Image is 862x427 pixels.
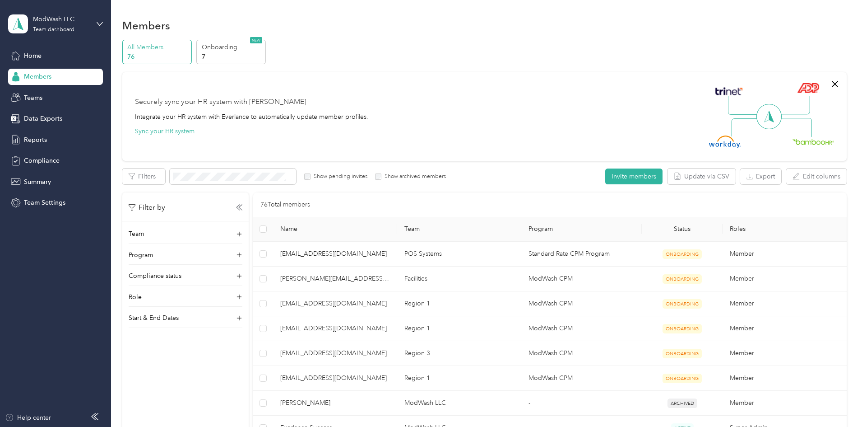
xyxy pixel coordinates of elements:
[667,399,697,408] span: ARCHIVED
[129,250,153,260] p: Program
[605,169,663,184] button: Invite members
[397,341,521,366] td: Region 3
[273,341,397,366] td: jradtke@modwash.com
[122,169,165,184] button: Filters
[273,267,397,291] td: barnett@modwash.com
[731,118,763,136] img: Line Left Down
[663,349,702,358] span: ONBOARDING
[273,316,397,341] td: jallspach@modwash.com
[642,316,723,341] td: ONBOARDING
[521,267,642,291] td: ModWash CPM
[786,169,847,184] button: Edit columns
[723,316,847,341] td: Member
[127,52,189,61] p: 76
[33,27,74,33] div: Team dashboard
[397,242,521,267] td: POS Systems
[24,135,47,145] span: Reports
[280,299,390,309] span: [EMAIL_ADDRESS][DOMAIN_NAME]
[24,93,42,103] span: Teams
[740,169,781,184] button: Export
[5,413,51,422] button: Help center
[280,324,390,333] span: [EMAIL_ADDRESS][DOMAIN_NAME]
[24,51,42,61] span: Home
[663,374,702,383] span: ONBOARDING
[280,398,390,408] span: [PERSON_NAME]
[521,341,642,366] td: ModWash CPM
[797,83,819,93] img: ADP
[397,267,521,291] td: Facilities
[129,292,142,302] p: Role
[24,114,62,123] span: Data Exports
[24,177,51,187] span: Summary
[250,37,262,43] span: NEW
[709,136,741,148] img: Workday
[280,225,390,233] span: Name
[397,391,521,416] td: ModWash LLC
[135,112,368,122] div: Integrate your HR system with Everlance to automatically update member profiles.
[129,202,165,213] p: Filter by
[280,373,390,383] span: [EMAIL_ADDRESS][DOMAIN_NAME]
[642,217,722,242] th: Status
[381,173,446,181] label: Show archived members
[723,391,847,416] td: Member
[792,138,834,145] img: BambooHR
[663,249,702,259] span: ONBOARDING
[728,96,760,115] img: Line Left Up
[135,127,195,136] button: Sync your HR system
[521,217,642,242] th: Program
[723,341,847,366] td: Member
[521,291,642,316] td: ModWash CPM
[723,291,847,316] td: Member
[280,249,390,259] span: [EMAIL_ADDRESS][DOMAIN_NAME]
[122,21,170,30] h1: Members
[663,324,702,333] span: ONBOARDING
[521,366,642,391] td: ModWash CPM
[713,85,745,98] img: Trinet
[24,72,51,81] span: Members
[311,173,367,181] label: Show pending invites
[642,267,723,291] td: ONBOARDING
[723,267,847,291] td: Member
[397,316,521,341] td: Region 1
[24,198,65,207] span: Team Settings
[260,200,310,210] p: 76 Total members
[521,242,642,267] td: Standard Rate CPM Program
[723,217,847,242] th: Roles
[642,291,723,316] td: ONBOARDING
[667,169,736,184] button: Update via CSV
[780,118,812,137] img: Line Right Down
[521,391,642,416] td: -
[723,242,847,267] td: Member
[273,366,397,391] td: rbugayong@modwash.com
[642,242,723,267] td: ONBOARDING
[642,341,723,366] td: ONBOARDING
[129,229,144,239] p: Team
[663,274,702,284] span: ONBOARDING
[397,291,521,316] td: Region 1
[24,156,60,165] span: Compliance
[202,42,263,52] p: Onboarding
[397,366,521,391] td: Region 1
[273,291,397,316] td: cschornstadt@modwash.com
[273,391,397,416] td: Chanda Lyons
[642,366,723,391] td: ONBOARDING
[135,97,306,108] div: Securely sync your HR system with [PERSON_NAME]
[129,313,179,323] p: Start & End Dates
[129,271,181,281] p: Compliance status
[779,96,810,115] img: Line Right Up
[127,42,189,52] p: All Members
[273,242,397,267] td: acoble@modwash.com
[202,52,263,61] p: 7
[521,316,642,341] td: ModWash CPM
[663,299,702,309] span: ONBOARDING
[33,14,89,24] div: ModWash LLC
[280,274,390,284] span: [PERSON_NAME][EMAIL_ADDRESS][DOMAIN_NAME]
[280,348,390,358] span: [EMAIL_ADDRESS][DOMAIN_NAME]
[723,366,847,391] td: Member
[397,217,521,242] th: Team
[273,217,397,242] th: Name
